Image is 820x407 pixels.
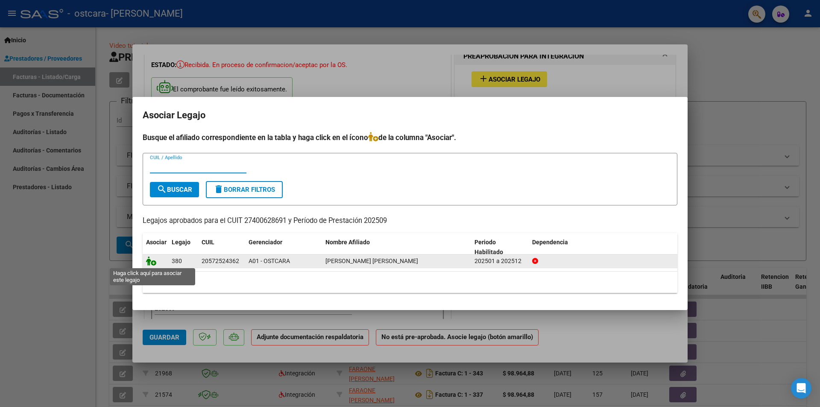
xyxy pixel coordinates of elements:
datatable-header-cell: CUIL [198,233,245,261]
datatable-header-cell: Asociar [143,233,168,261]
datatable-header-cell: Gerenciador [245,233,322,261]
span: Borrar Filtros [214,186,275,193]
span: CUIL [202,239,214,246]
datatable-header-cell: Legajo [168,233,198,261]
span: Buscar [157,186,192,193]
mat-icon: search [157,184,167,194]
div: 202501 a 202512 [474,256,525,266]
span: Asociar [146,239,167,246]
mat-icon: delete [214,184,224,194]
div: 20572524362 [202,256,239,266]
span: LEDESMA NALERIO BENJAMIN NAHUEL [325,258,418,264]
span: Dependencia [532,239,568,246]
datatable-header-cell: Nombre Afiliado [322,233,471,261]
span: 380 [172,258,182,264]
span: A01 - OSTCARA [249,258,290,264]
span: Nombre Afiliado [325,239,370,246]
datatable-header-cell: Dependencia [529,233,678,261]
span: Legajo [172,239,190,246]
p: Legajos aprobados para el CUIT 27400628691 y Período de Prestación 202509 [143,216,677,226]
h2: Asociar Legajo [143,107,677,123]
datatable-header-cell: Periodo Habilitado [471,233,529,261]
span: Periodo Habilitado [474,239,503,255]
div: 1 registros [143,272,677,293]
span: Gerenciador [249,239,282,246]
div: Open Intercom Messenger [791,378,811,398]
button: Buscar [150,182,199,197]
h4: Busque el afiliado correspondiente en la tabla y haga click en el ícono de la columna "Asociar". [143,132,677,143]
button: Borrar Filtros [206,181,283,198]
